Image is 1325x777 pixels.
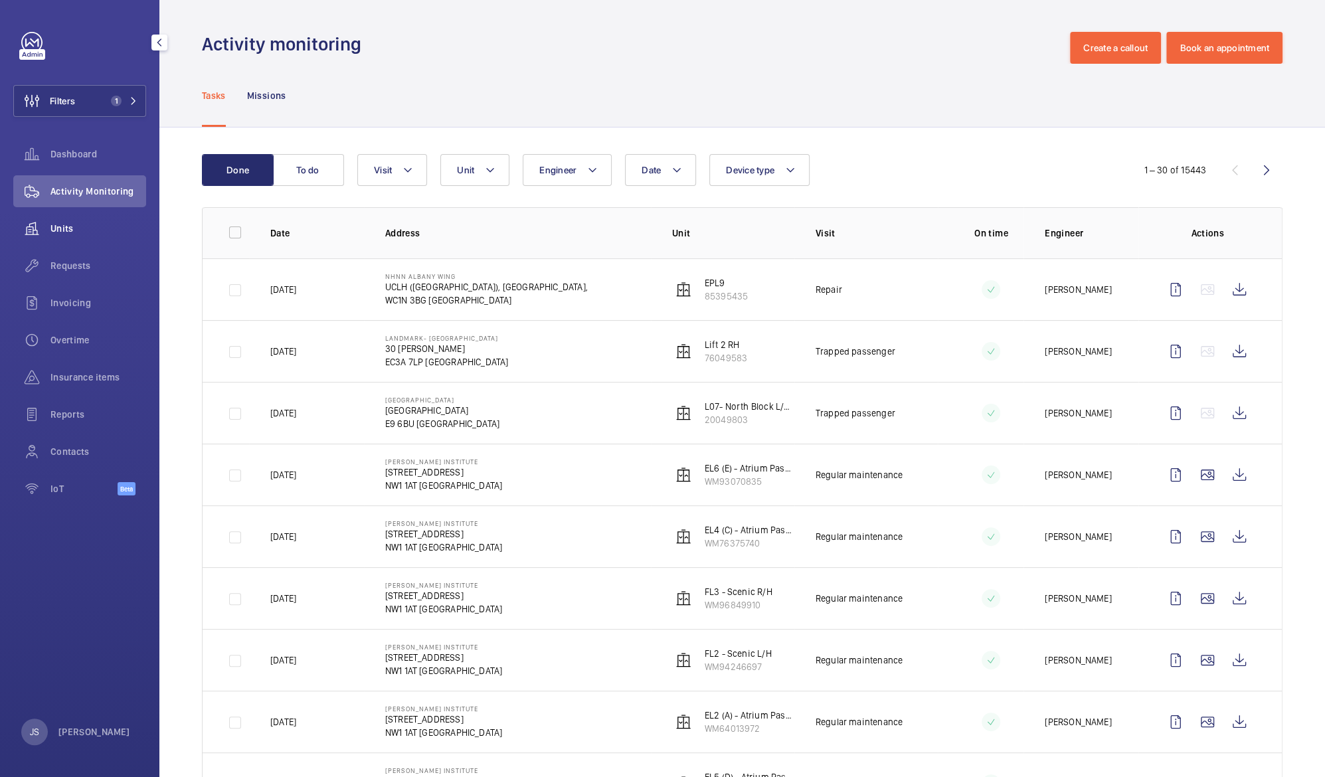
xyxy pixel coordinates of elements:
[816,592,903,605] p: Regular maintenance
[118,482,135,495] span: Beta
[1045,468,1111,481] p: [PERSON_NAME]
[50,445,146,458] span: Contacts
[202,32,369,56] h1: Activity monitoring
[705,413,794,426] p: 20049803
[385,458,503,466] p: [PERSON_NAME] Institute
[13,85,146,117] button: Filters1
[50,296,146,309] span: Invoicing
[385,664,503,677] p: NW1 1AT [GEOGRAPHIC_DATA]
[385,713,503,726] p: [STREET_ADDRESS]
[705,722,794,735] p: WM64013972
[385,404,499,417] p: [GEOGRAPHIC_DATA]
[523,154,612,186] button: Engineer
[1045,653,1111,667] p: [PERSON_NAME]
[816,226,938,240] p: Visit
[202,154,274,186] button: Done
[709,154,810,186] button: Device type
[705,351,747,365] p: 76049583
[385,581,503,589] p: [PERSON_NAME] Institute
[705,523,794,537] p: EL4 (C) - Atrium Pass Lift
[374,165,392,175] span: Visit
[270,283,296,296] p: [DATE]
[50,408,146,421] span: Reports
[705,400,794,413] p: L07- North Block L/H (2FLR)
[440,154,509,186] button: Unit
[1144,163,1206,177] div: 1 – 30 of 15443
[385,541,503,554] p: NW1 1AT [GEOGRAPHIC_DATA]
[1045,345,1111,358] p: [PERSON_NAME]
[1045,530,1111,543] p: [PERSON_NAME]
[385,294,588,307] p: WC1N 3BG [GEOGRAPHIC_DATA]
[385,726,503,739] p: NW1 1AT [GEOGRAPHIC_DATA]
[357,154,427,186] button: Visit
[642,165,661,175] span: Date
[1070,32,1161,64] button: Create a callout
[385,519,503,527] p: [PERSON_NAME] Institute
[385,589,503,602] p: [STREET_ADDRESS]
[247,89,286,102] p: Missions
[270,530,296,543] p: [DATE]
[705,709,794,722] p: EL2 (A) - Atrium Pass Lift
[385,355,509,369] p: EC3A 7LP [GEOGRAPHIC_DATA]
[385,396,499,404] p: [GEOGRAPHIC_DATA]
[705,660,772,673] p: WM94246697
[385,272,588,280] p: NHNN Albany Wing
[672,226,794,240] p: Unit
[385,651,503,664] p: [STREET_ADDRESS]
[1045,283,1111,296] p: [PERSON_NAME]
[816,653,903,667] p: Regular maintenance
[385,334,509,342] p: Landmark- [GEOGRAPHIC_DATA]
[705,585,772,598] p: FL3 - Scenic R/H
[675,590,691,606] img: elevator.svg
[816,715,903,729] p: Regular maintenance
[816,468,903,481] p: Regular maintenance
[202,89,226,102] p: Tasks
[959,226,1024,240] p: On time
[385,705,503,713] p: [PERSON_NAME] Institute
[705,462,794,475] p: EL6 (E) - Atrium Pass Lift
[1045,592,1111,605] p: [PERSON_NAME]
[30,725,39,738] p: JS
[675,282,691,298] img: elevator.svg
[705,647,772,660] p: FL2 - Scenic L/H
[385,466,503,479] p: [STREET_ADDRESS]
[675,652,691,668] img: elevator.svg
[816,530,903,543] p: Regular maintenance
[385,602,503,616] p: NW1 1AT [GEOGRAPHIC_DATA]
[675,343,691,359] img: elevator.svg
[385,417,499,430] p: E9 6BU [GEOGRAPHIC_DATA]
[1045,715,1111,729] p: [PERSON_NAME]
[675,405,691,421] img: elevator.svg
[816,345,895,358] p: Trapped passenger
[1045,406,1111,420] p: [PERSON_NAME]
[675,529,691,545] img: elevator.svg
[1045,226,1138,240] p: Engineer
[625,154,696,186] button: Date
[1166,32,1282,64] button: Book an appointment
[58,725,130,738] p: [PERSON_NAME]
[705,475,794,488] p: WM93070835
[270,406,296,420] p: [DATE]
[675,714,691,730] img: elevator.svg
[270,468,296,481] p: [DATE]
[50,147,146,161] span: Dashboard
[385,643,503,651] p: [PERSON_NAME] Institute
[50,482,118,495] span: IoT
[457,165,474,175] span: Unit
[270,653,296,667] p: [DATE]
[270,592,296,605] p: [DATE]
[50,259,146,272] span: Requests
[385,342,509,355] p: 30 [PERSON_NAME]
[705,290,748,303] p: 85395435
[726,165,774,175] span: Device type
[50,94,75,108] span: Filters
[385,479,503,492] p: NW1 1AT [GEOGRAPHIC_DATA]
[50,185,146,198] span: Activity Monitoring
[705,598,772,612] p: WM96849910
[50,222,146,235] span: Units
[539,165,576,175] span: Engineer
[272,154,344,186] button: To do
[270,226,364,240] p: Date
[675,467,691,483] img: elevator.svg
[385,280,588,294] p: UCLH ([GEOGRAPHIC_DATA]), [GEOGRAPHIC_DATA],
